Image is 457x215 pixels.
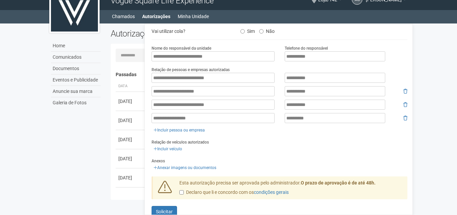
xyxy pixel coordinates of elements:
[152,158,165,164] label: Anexos
[403,116,407,120] i: Remover
[51,97,101,108] a: Galeria de Fotos
[118,98,143,105] div: [DATE]
[118,155,143,162] div: [DATE]
[118,136,143,143] div: [DATE]
[51,52,101,63] a: Comunicados
[118,174,143,181] div: [DATE]
[403,89,407,94] i: Remover
[240,29,245,34] input: Sim
[51,74,101,86] a: Eventos e Publicidade
[152,67,230,73] label: Relação de pessoas e empresas autorizadas
[147,26,235,36] div: Vai utilizar cola?
[51,40,101,52] a: Home
[156,209,173,214] span: Solicitar
[118,194,143,200] div: [DATE]
[301,180,376,185] strong: O prazo de aprovação é de até 48h.
[152,139,209,145] label: Relação de veículos autorizados
[285,45,328,51] label: Telefone do responsável
[142,12,170,21] a: Autorizações
[51,63,101,74] a: Documentos
[178,12,209,21] a: Minha Unidade
[259,26,275,34] label: Não
[152,145,184,153] a: Incluir veículo
[152,164,218,171] a: Anexar imagens ou documentos
[152,126,207,134] a: Incluir pessoa ou empresa
[116,72,403,77] h4: Passadas
[240,26,255,34] label: Sim
[259,29,264,34] input: Não
[179,189,289,196] label: Declaro que li e concordo com os
[116,81,146,92] th: Data
[254,190,289,195] a: condições gerais
[112,12,135,21] a: Chamados
[118,117,143,124] div: [DATE]
[403,102,407,107] i: Remover
[174,180,408,199] div: Esta autorização precisa ser aprovada pelo administrador.
[51,86,101,97] a: Anuncie sua marca
[179,190,184,195] input: Declaro que li e concordo com oscondições gerais
[152,45,211,51] label: Nome do responsável da unidade
[111,29,254,39] h2: Autorizações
